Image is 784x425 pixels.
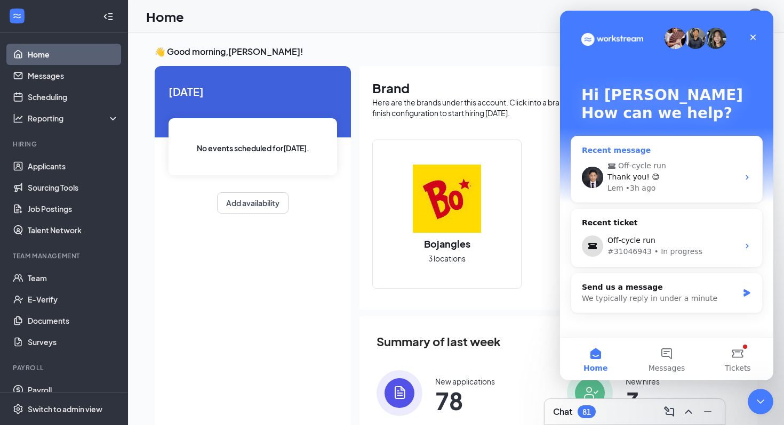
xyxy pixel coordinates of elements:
div: Hiring [13,140,117,149]
span: 78 [435,391,495,410]
div: New hires [626,376,660,387]
svg: Analysis [13,113,23,124]
button: ChevronUp [680,403,697,420]
button: Add availability [217,192,289,214]
div: Here are the brands under this account. Click into a brand to see your locations, managers, job p... [372,97,745,118]
a: Sourcing Tools [28,177,119,198]
svg: ChevronUp [682,405,695,418]
svg: ComposeMessage [663,405,676,418]
div: Team Management [13,251,117,260]
a: Talent Network [28,219,119,241]
div: Payroll [13,363,117,372]
a: Team [28,267,119,289]
svg: Minimize [701,405,714,418]
button: Minimize [699,403,716,420]
span: 3 [626,391,660,410]
div: Reporting [28,113,119,124]
a: Surveys [28,331,119,353]
a: Messages [28,65,119,86]
h1: Home [146,7,184,26]
svg: WorkstreamLogo [12,11,22,21]
button: ComposeMessage [661,403,678,420]
span: No events scheduled for [DATE] . [197,142,309,154]
div: Switch to admin view [28,404,102,414]
h3: Chat [553,406,572,418]
img: icon [567,370,613,416]
svg: Notifications [702,10,715,23]
a: Documents [28,310,119,331]
svg: Collapse [103,11,114,22]
img: Bojangles [413,165,481,233]
iframe: Intercom live chat [560,11,773,380]
a: Scheduling [28,86,119,108]
svg: Settings [13,404,23,414]
a: Job Postings [28,198,119,219]
img: icon [377,370,422,416]
h3: 👋 Good morning, [PERSON_NAME] ! [155,46,757,58]
span: 3 locations [428,252,466,264]
span: [DATE] [169,83,337,100]
h1: Brand [372,79,745,97]
a: E-Verify [28,289,119,310]
svg: QuestionInfo [725,10,738,23]
div: 81 [582,407,591,416]
span: Summary of last week [377,332,501,351]
a: Applicants [28,156,119,177]
a: Payroll [28,379,119,401]
iframe: Intercom live chat [748,389,773,414]
div: New applications [435,376,495,387]
a: Home [28,44,119,65]
h2: Bojangles [413,237,481,250]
